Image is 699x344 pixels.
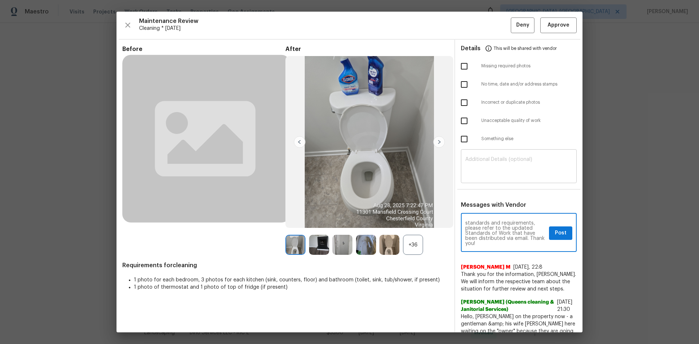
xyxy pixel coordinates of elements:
[516,21,529,30] span: Deny
[461,202,526,208] span: Messages with Vendor
[433,136,445,148] img: right-chevron-button-url
[461,298,554,313] span: [PERSON_NAME] (Queens cleaning & Janitorial Services)
[481,136,577,142] span: Something else
[285,46,449,53] span: After
[134,284,449,291] li: 1 photo of thermostat and 1 photo of top of fridge (if present)
[549,226,572,240] button: Post
[139,17,511,25] span: Maintenance Review
[513,265,542,270] span: [DATE], 22:8
[461,264,510,271] span: [PERSON_NAME] M
[461,271,577,293] span: Thank you for the information, [PERSON_NAME]. We will inform the respective team about the situat...
[455,130,582,148] div: Something else
[403,235,423,255] div: +36
[465,221,546,246] textarea: Maintenance Audit Team: Hello! Unfortunately, this cleaning visit completed on [DATE] has been de...
[481,81,577,87] span: No time, date and/or address stamps
[455,75,582,94] div: No time, date and/or address stamps
[139,25,511,32] span: Cleaning * [DATE]
[134,276,449,284] li: 1 photo for each bedroom, 3 photos for each kitchen (sink, counters, floor) and bathroom (toilet,...
[122,46,285,53] span: Before
[122,262,449,269] span: Requirements for cleaning
[557,300,572,312] span: [DATE] 21:30
[540,17,577,33] button: Approve
[481,63,577,69] span: Missing required photos
[461,40,481,57] span: Details
[548,21,569,30] span: Approve
[294,136,305,148] img: left-chevron-button-url
[555,229,566,238] span: Post
[511,17,534,33] button: Deny
[455,112,582,130] div: Unacceptable quality of work
[455,94,582,112] div: Incorrect or duplicate photos
[481,99,577,106] span: Incorrect or duplicate photos
[494,40,557,57] span: This will be shared with vendor
[481,118,577,124] span: Unacceptable quality of work
[455,57,582,75] div: Missing required photos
